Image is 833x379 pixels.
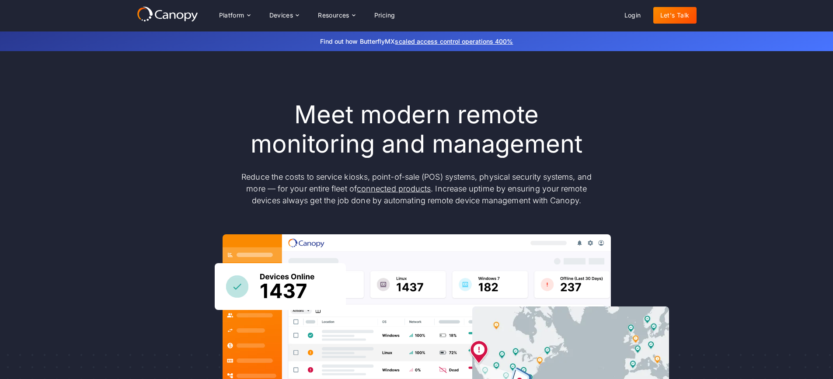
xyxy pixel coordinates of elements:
a: scaled access control operations 400% [395,38,513,45]
div: Platform [219,12,244,18]
a: connected products [357,184,431,193]
p: Find out how ButterflyMX [202,37,631,46]
h1: Meet modern remote monitoring and management [233,100,600,159]
div: Resources [318,12,349,18]
p: Reduce the costs to service kiosks, point-of-sale (POS) systems, physical security systems, and m... [233,171,600,206]
a: Let's Talk [653,7,697,24]
div: Resources [311,7,362,24]
a: Login [617,7,648,24]
div: Devices [262,7,306,24]
div: Devices [269,12,293,18]
div: Platform [212,7,257,24]
a: Pricing [367,7,402,24]
img: Canopy sees how many devices are online [215,263,346,310]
